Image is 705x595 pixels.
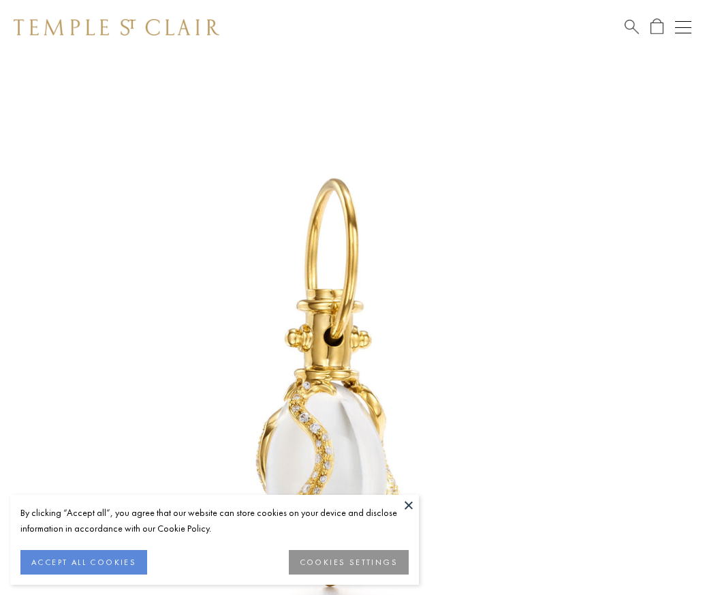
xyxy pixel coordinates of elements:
[651,18,663,35] a: Open Shopping Bag
[675,19,691,35] button: Open navigation
[20,505,409,536] div: By clicking “Accept all”, you agree that our website can store cookies on your device and disclos...
[625,18,639,35] a: Search
[14,19,219,35] img: Temple St. Clair
[20,550,147,575] button: ACCEPT ALL COOKIES
[289,550,409,575] button: COOKIES SETTINGS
